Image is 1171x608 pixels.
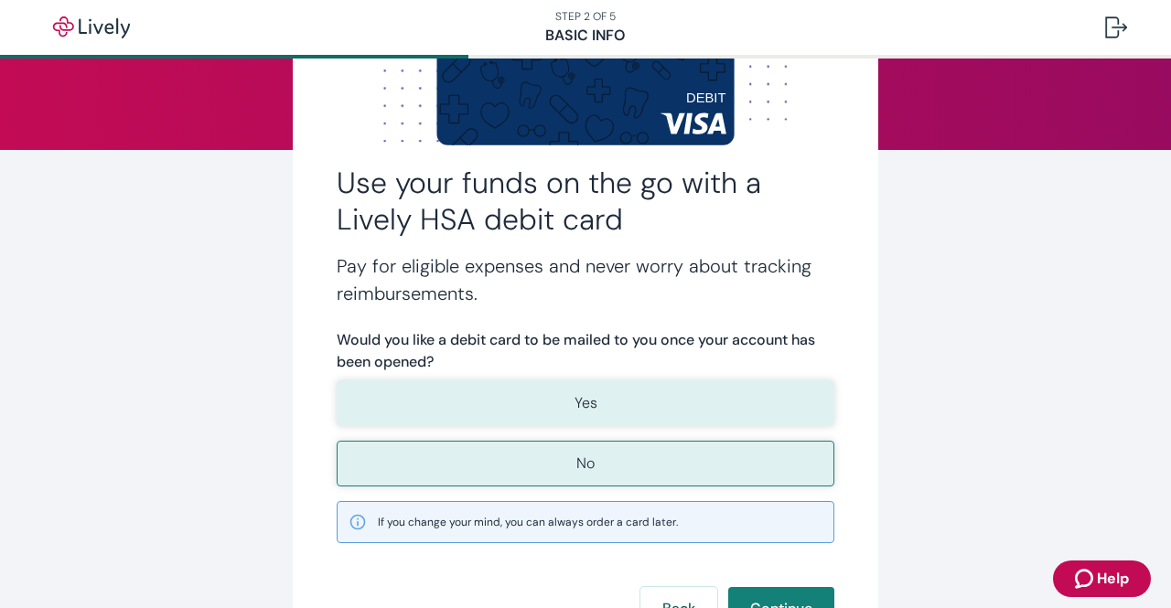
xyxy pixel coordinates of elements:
[1097,568,1129,590] span: Help
[337,329,834,373] label: Would you like a debit card to be mailed to you once your account has been opened?
[40,16,143,38] img: Lively
[1075,568,1097,590] svg: Zendesk support icon
[337,252,834,307] h4: Pay for eligible expenses and never worry about tracking reimbursements.
[337,441,834,486] button: No
[378,514,678,530] span: If you change your mind, you can always order a card later.
[337,165,834,238] h2: Use your funds on the go with a Lively HSA debit card
[575,392,597,414] p: Yes
[1053,560,1151,597] button: Zendesk support iconHelp
[576,453,595,475] p: No
[337,380,834,426] button: Yes
[1090,5,1142,49] button: Log out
